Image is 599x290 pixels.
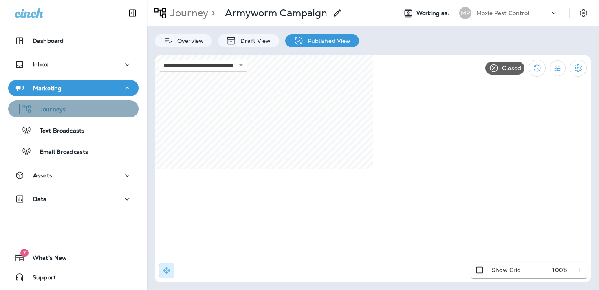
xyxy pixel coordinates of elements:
[121,5,144,21] button: Collapse Sidebar
[529,60,546,77] button: View Changelog
[20,249,29,257] span: 7
[502,65,521,71] p: Closed
[8,80,139,96] button: Marketing
[476,10,530,16] p: Moxie Pest Control
[8,100,139,117] button: Journeys
[33,196,47,202] p: Data
[492,267,521,273] p: Show Grid
[33,61,48,68] p: Inbox
[8,250,139,266] button: 7What's New
[552,267,568,273] p: 100 %
[225,7,327,19] p: Armyworm Campaign
[33,172,52,179] p: Assets
[33,85,62,91] p: Marketing
[24,274,56,284] span: Support
[8,167,139,184] button: Assets
[8,33,139,49] button: Dashboard
[8,191,139,207] button: Data
[416,10,451,17] span: Working as:
[576,6,591,20] button: Settings
[24,255,67,264] span: What's New
[459,7,471,19] div: MP
[8,122,139,139] button: Text Broadcasts
[167,7,208,19] p: Journey
[8,56,139,73] button: Inbox
[570,60,587,77] button: Settings
[31,127,84,135] p: Text Broadcasts
[208,7,215,19] p: >
[32,106,66,114] p: Journeys
[550,60,566,76] button: Filter Statistics
[8,143,139,160] button: Email Broadcasts
[33,38,64,44] p: Dashboard
[304,38,351,44] p: Published View
[31,148,88,156] p: Email Broadcasts
[236,38,271,44] p: Draft View
[173,38,204,44] p: Overview
[8,269,139,286] button: Support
